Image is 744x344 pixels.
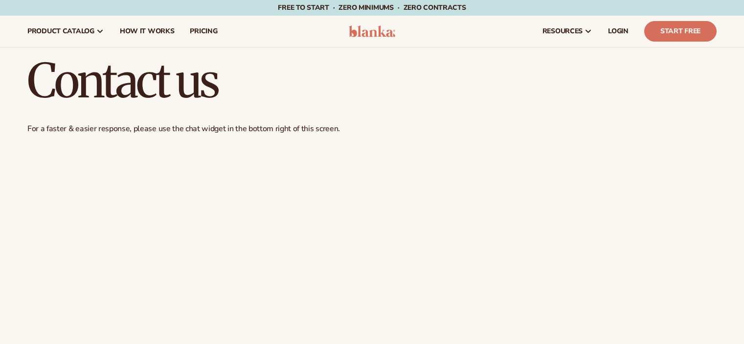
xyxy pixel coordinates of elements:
p: For a faster & easier response, please use the chat widget in the bottom right of this screen. [27,124,717,134]
a: resources [535,16,600,47]
span: resources [542,27,583,35]
img: الشعار [349,25,395,37]
a: How It Works [112,16,182,47]
h1: Contact us [27,57,717,104]
span: LOGIN [608,27,629,35]
a: LOGIN [600,16,636,47]
a: Start Free [644,21,717,42]
a: product catalog [20,16,112,47]
span: How It Works [120,27,175,35]
span: product catalog [27,27,94,35]
span: Free to start · ZERO minimums · ZERO contracts [278,3,466,12]
span: pricing [190,27,217,35]
a: pricing [182,16,225,47]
